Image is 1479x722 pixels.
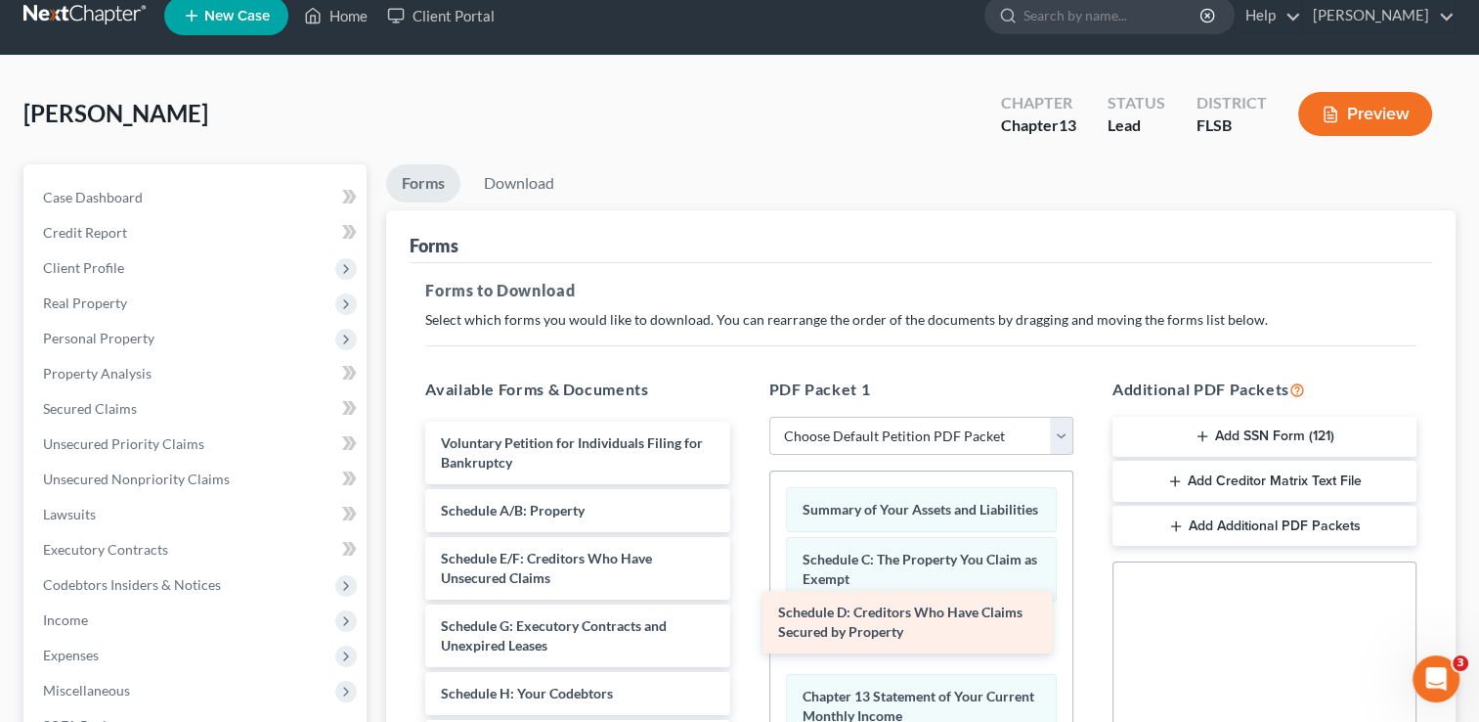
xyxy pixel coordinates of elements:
[27,497,367,532] a: Lawsuits
[1001,92,1076,114] div: Chapter
[43,365,152,382] span: Property Analysis
[23,99,208,127] span: [PERSON_NAME]
[204,9,270,23] span: New Case
[27,462,367,497] a: Unsecured Nonpriority Claims
[43,506,96,522] span: Lawsuits
[441,502,585,519] span: Schedule A/B: Property
[43,259,124,276] span: Client Profile
[43,330,154,346] span: Personal Property
[1059,115,1076,134] span: 13
[1453,655,1468,671] span: 3
[1112,417,1416,458] button: Add SSN Form (121)
[1196,114,1267,137] div: FLSB
[43,435,204,452] span: Unsecured Priority Claims
[1108,114,1165,137] div: Lead
[43,611,88,628] span: Income
[441,685,613,701] span: Schedule H: Your Codebtors
[43,400,137,417] span: Secured Claims
[27,215,367,250] a: Credit Report
[803,501,1038,518] span: Summary of Your Assets and Liabilities
[1108,92,1165,114] div: Status
[27,427,367,462] a: Unsecured Priority Claims
[43,224,127,241] span: Credit Report
[43,189,143,205] span: Case Dashboard
[410,234,458,257] div: Forms
[1112,378,1416,401] h5: Additional PDF Packets
[27,391,367,427] a: Secured Claims
[425,310,1416,330] p: Select which forms you would like to download. You can rearrange the order of the documents by dr...
[1112,506,1416,547] button: Add Additional PDF Packets
[1196,92,1267,114] div: District
[43,294,127,311] span: Real Property
[468,164,570,203] a: Download
[441,434,703,471] span: Voluntary Petition for Individuals Filing for Bankruptcy
[778,604,1022,640] span: Schedule D: Creditors Who Have Claims Secured by Property
[1413,655,1459,702] iframe: Intercom live chat
[27,180,367,215] a: Case Dashboard
[1001,114,1076,137] div: Chapter
[43,576,221,593] span: Codebtors Insiders & Notices
[43,541,168,558] span: Executory Contracts
[1298,92,1432,136] button: Preview
[803,551,1037,587] span: Schedule C: The Property You Claim as Exempt
[43,682,130,699] span: Miscellaneous
[441,617,667,654] span: Schedule G: Executory Contracts and Unexpired Leases
[386,164,460,203] a: Forms
[27,356,367,391] a: Property Analysis
[27,532,367,567] a: Executory Contracts
[1112,461,1416,502] button: Add Creditor Matrix Text File
[441,550,652,586] span: Schedule E/F: Creditors Who Have Unsecured Claims
[425,279,1416,302] h5: Forms to Download
[43,471,230,487] span: Unsecured Nonpriority Claims
[43,647,99,663] span: Expenses
[769,378,1073,401] h5: PDF Packet 1
[425,378,729,401] h5: Available Forms & Documents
